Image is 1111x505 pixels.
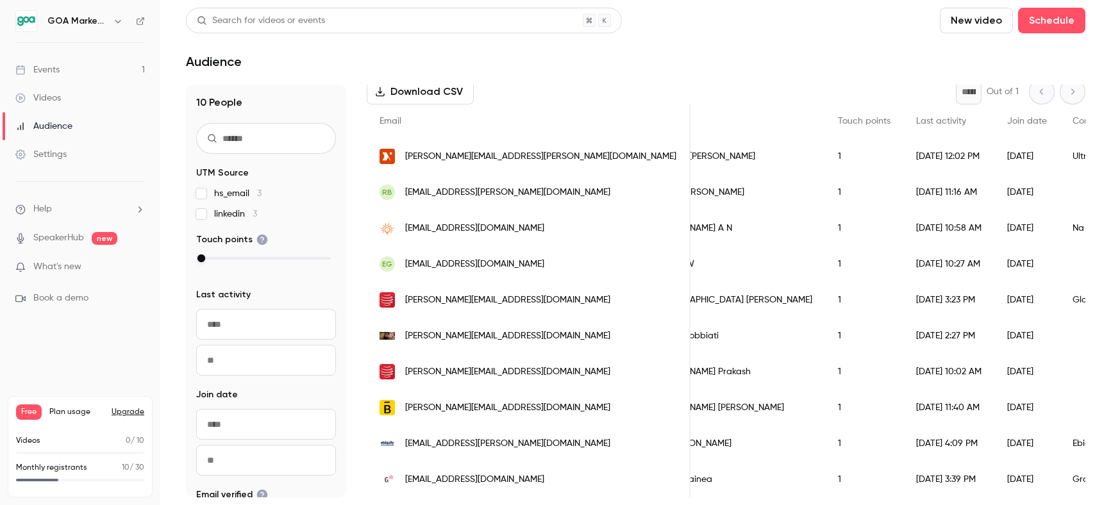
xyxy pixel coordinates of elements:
[380,117,401,126] span: Email
[126,435,144,447] p: / 10
[903,426,994,461] div: [DATE] 4:09 PM
[15,63,60,76] div: Events
[257,189,262,198] span: 3
[405,473,544,486] span: [EMAIL_ADDRESS][DOMAIN_NAME]
[994,174,1060,210] div: [DATE]
[49,407,104,417] span: Plan usage
[405,365,610,379] span: [PERSON_NAME][EMAIL_ADDRESS][DOMAIN_NAME]
[196,288,251,301] span: Last activity
[382,258,392,270] span: EG
[197,14,325,28] div: Search for videos or events
[405,329,610,343] span: [PERSON_NAME][EMAIL_ADDRESS][DOMAIN_NAME]
[637,210,825,246] div: [PERSON_NAME] A N
[825,354,903,390] div: 1
[994,282,1060,318] div: [DATE]
[825,318,903,354] div: 1
[380,332,395,340] img: monygroup.com
[903,138,994,174] div: [DATE] 12:02 PM
[16,462,87,474] p: Monthly registrants
[987,85,1019,98] p: Out of 1
[994,210,1060,246] div: [DATE]
[637,174,825,210] div: Romal [PERSON_NAME]
[903,282,994,318] div: [DATE] 3:23 PM
[825,390,903,426] div: 1
[367,79,474,104] button: Download CSV
[214,208,257,220] span: linkedin
[47,15,108,28] h6: GOA Marketing
[15,148,67,161] div: Settings
[405,401,610,415] span: [PERSON_NAME][EMAIL_ADDRESS][DOMAIN_NAME]
[637,318,825,354] div: Rinaldo Robbiati
[196,488,268,501] span: Email verified
[994,246,1060,282] div: [DATE]
[380,149,395,164] img: ultraviewx.co.uk
[994,390,1060,426] div: [DATE]
[405,186,610,199] span: [EMAIL_ADDRESS][PERSON_NAME][DOMAIN_NAME]
[1018,8,1085,33] button: Schedule
[916,117,966,126] span: Last activity
[196,233,268,246] span: Touch points
[16,11,37,31] img: GOA Marketing
[825,426,903,461] div: 1
[637,461,825,497] div: Raluca Mainea
[637,246,825,282] div: EZE GROW
[380,292,395,308] img: globalrelay.net
[637,138,825,174] div: Georgea [PERSON_NAME]
[637,354,825,390] div: [PERSON_NAME] Prakash
[122,464,129,472] span: 10
[196,309,336,340] input: From
[126,437,131,445] span: 0
[382,186,392,198] span: RB
[16,435,40,447] p: Videos
[825,138,903,174] div: 1
[825,210,903,246] div: 1
[825,282,903,318] div: 1
[903,390,994,426] div: [DATE] 11:40 AM
[994,461,1060,497] div: [DATE]
[405,294,610,307] span: [PERSON_NAME][EMAIL_ADDRESS][DOMAIN_NAME]
[637,390,825,426] div: [PERSON_NAME] [PERSON_NAME]
[838,117,890,126] span: Touch points
[196,95,336,110] h1: 10 People
[186,54,242,69] h1: Audience
[15,92,61,104] div: Videos
[994,354,1060,390] div: [DATE]
[196,409,336,440] input: From
[405,150,676,163] span: [PERSON_NAME][EMAIL_ADDRESS][PERSON_NAME][DOMAIN_NAME]
[903,461,994,497] div: [DATE] 3:39 PM
[903,354,994,390] div: [DATE] 10:02 AM
[112,407,144,417] button: Upgrade
[380,436,395,451] img: ebiquity.com
[253,210,257,219] span: 3
[33,260,81,274] span: What's new
[196,388,238,401] span: Join date
[380,364,395,379] img: globalrelay.net
[197,254,205,262] div: max
[1007,117,1047,126] span: Join date
[15,120,72,133] div: Audience
[903,246,994,282] div: [DATE] 10:27 AM
[637,282,825,318] div: [DEMOGRAPHIC_DATA] [PERSON_NAME]
[122,462,144,474] p: / 30
[405,222,544,235] span: [EMAIL_ADDRESS][DOMAIN_NAME]
[903,318,994,354] div: [DATE] 2:27 PM
[196,445,336,476] input: To
[825,246,903,282] div: 1
[405,258,544,271] span: [EMAIL_ADDRESS][DOMAIN_NAME]
[196,345,336,376] input: To
[15,203,145,216] li: help-dropdown-opener
[994,138,1060,174] div: [DATE]
[903,210,994,246] div: [DATE] 10:58 AM
[825,174,903,210] div: 1
[903,174,994,210] div: [DATE] 11:16 AM
[16,404,42,420] span: Free
[380,472,395,487] img: grapefruit.ro
[637,426,825,461] div: Les [PERSON_NAME]
[33,231,84,245] a: SpeakerHub
[92,232,117,245] span: new
[196,167,249,179] span: UTM Source
[214,187,262,200] span: hs_email
[380,400,395,415] img: thebalanceagency.com
[825,461,903,497] div: 1
[994,426,1060,461] div: [DATE]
